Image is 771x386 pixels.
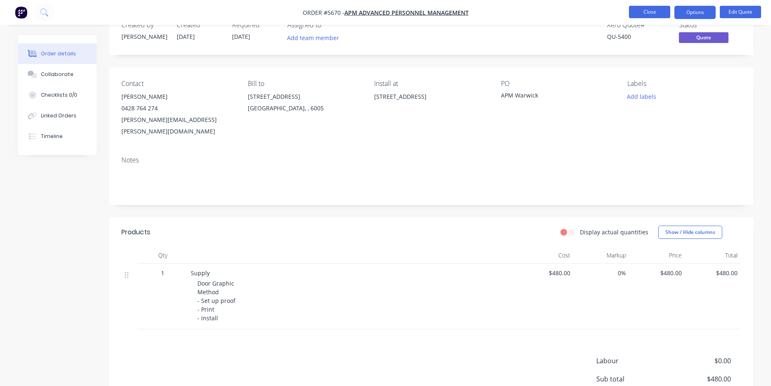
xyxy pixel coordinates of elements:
span: $480.00 [633,269,682,277]
label: Display actual quantities [580,228,648,236]
span: Supply [191,269,210,277]
div: [PERSON_NAME] [121,91,235,102]
div: Total [685,247,741,264]
div: Checklists 0/0 [41,91,77,99]
div: Assigned to [287,21,370,29]
div: Timeline [41,133,63,140]
span: Sub total [596,374,670,384]
a: APM Advanced Personnel Management [344,9,469,17]
button: Options [674,6,716,19]
div: Products [121,227,150,237]
span: $480.00 [669,374,731,384]
button: Close [629,6,670,18]
div: Status [679,21,741,29]
button: Timeline [18,126,97,147]
button: Order details [18,43,97,64]
div: Bill to [248,80,361,88]
div: QU-5400 [607,32,669,41]
div: Required [232,21,278,29]
span: Quote [679,32,728,43]
div: [PERSON_NAME][EMAIL_ADDRESS][PERSON_NAME][DOMAIN_NAME] [121,114,235,137]
div: [STREET_ADDRESS] [248,91,361,102]
div: Qty [138,247,187,264]
button: Add team member [287,32,344,43]
span: 1 [161,269,164,277]
div: Order details [41,50,76,57]
span: $480.00 [521,269,570,277]
div: Collaborate [41,71,74,78]
span: $480.00 [688,269,738,277]
div: Price [629,247,685,264]
div: APM Warwick [501,91,604,102]
div: [PERSON_NAME] [121,32,167,41]
div: [STREET_ADDRESS] [374,91,487,102]
div: [STREET_ADDRESS][GEOGRAPHIC_DATA], , 6005 [248,91,361,117]
div: Created [177,21,222,29]
button: Linked Orders [18,105,97,126]
div: [STREET_ADDRESS] [374,91,487,117]
button: Add team member [282,32,343,43]
span: Order #5670 - [303,9,344,17]
img: Factory [15,6,27,19]
div: Install at [374,80,487,88]
div: Markup [574,247,629,264]
button: Quote [679,32,728,45]
button: Show / Hide columns [658,226,722,239]
span: [DATE] [232,33,250,41]
div: Created by [121,21,167,29]
div: [PERSON_NAME]0428 764 274[PERSON_NAME][EMAIL_ADDRESS][PERSON_NAME][DOMAIN_NAME] [121,91,235,137]
div: Cost [518,247,574,264]
span: Labour [596,356,670,366]
button: Edit Quote [720,6,761,18]
span: $0.00 [669,356,731,366]
div: [GEOGRAPHIC_DATA], , 6005 [248,102,361,114]
span: 0% [577,269,626,277]
div: Xero Quote # [607,21,669,29]
div: 0428 764 274 [121,102,235,114]
div: PO [501,80,614,88]
div: Labels [627,80,740,88]
button: Add labels [623,91,661,102]
span: Door Graphic Method - Set up proof - Print - Install [197,279,236,322]
button: Checklists 0/0 [18,85,97,105]
div: Contact [121,80,235,88]
div: Notes [121,156,741,164]
div: Linked Orders [41,112,76,119]
button: Collaborate [18,64,97,85]
span: [DATE] [177,33,195,41]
